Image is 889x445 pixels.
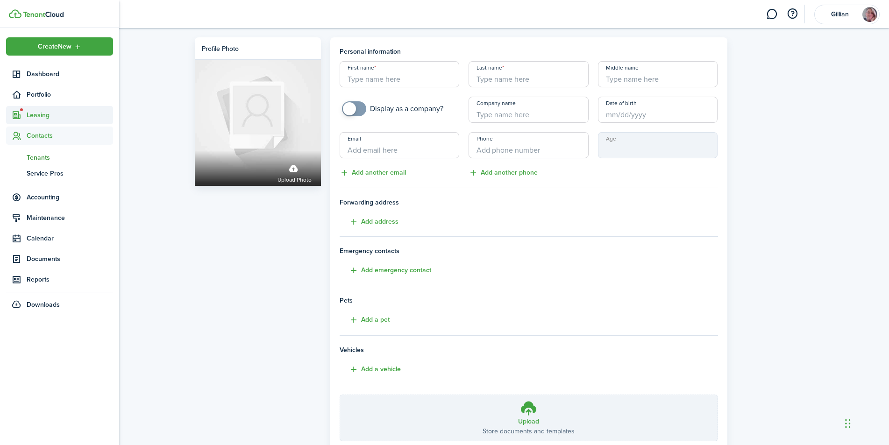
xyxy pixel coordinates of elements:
input: Add email here [340,132,460,158]
button: Open resource center [784,6,800,22]
button: Add address [340,217,398,227]
a: Service Pros [6,165,113,181]
span: Maintenance [27,213,113,223]
span: Documents [27,254,113,264]
button: Add another email [340,168,406,178]
span: Portfolio [27,90,113,99]
button: Add emergency contact [340,265,431,276]
iframe: Chat Widget [733,344,889,445]
input: Type name here [469,61,589,87]
div: Profile photo [202,44,239,54]
button: Open menu [6,37,113,56]
h4: Pets [340,296,718,305]
h4: Vehicles [340,345,718,355]
span: Tenants [27,153,113,162]
span: Contacts [27,131,113,141]
span: Calendar [27,233,113,243]
button: Add a pet [340,315,390,325]
input: Type name here [340,61,460,87]
img: Gillian [862,7,877,22]
a: Reports [6,270,113,289]
a: Tenants [6,149,113,165]
h4: Emergency contacts [340,246,718,256]
img: TenantCloud [23,12,64,17]
input: Type name here [598,61,718,87]
button: Add a vehicle [340,364,401,375]
a: Messaging [763,2,781,26]
span: Accounting [27,192,113,202]
span: Service Pros [27,169,113,178]
img: TenantCloud [9,9,21,18]
span: Dashboard [27,69,113,79]
span: Downloads [27,300,60,310]
input: Add phone number [469,132,589,158]
span: Create New [38,43,71,50]
button: Add another phone [469,168,538,178]
p: Store documents and templates [483,426,575,436]
span: Reports [27,275,113,284]
h3: Upload [518,417,539,426]
h4: Personal information [340,47,718,57]
a: Dashboard [6,65,113,83]
label: Upload photo [277,160,312,185]
input: Type name here [469,97,589,123]
input: mm/dd/yyyy [598,97,718,123]
div: Drag [845,410,851,438]
span: Leasing [27,110,113,120]
span: Forwarding address [340,198,718,207]
span: Upload photo [277,176,312,185]
span: Gillian [821,11,859,18]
